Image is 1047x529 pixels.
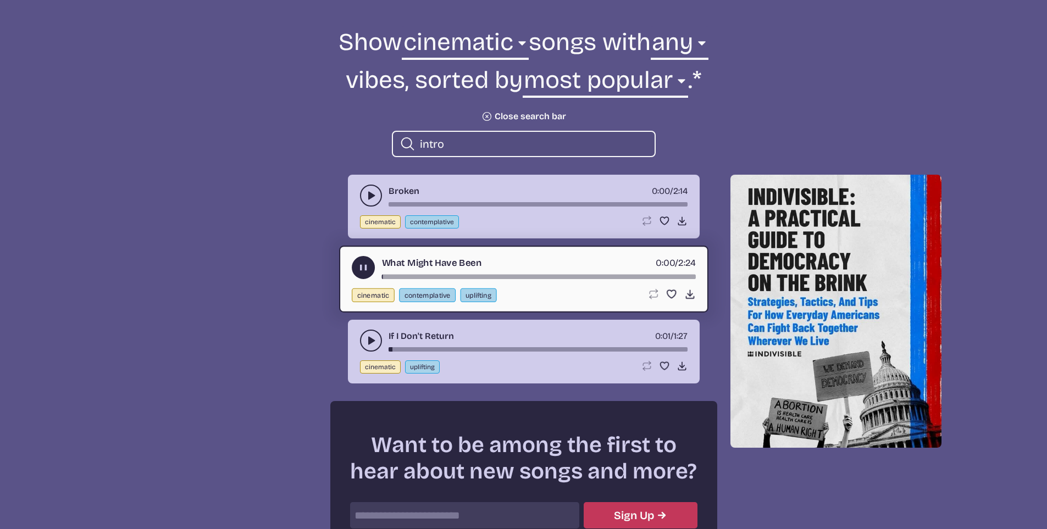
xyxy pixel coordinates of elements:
[360,360,401,374] button: cinematic
[678,257,696,268] span: 2:24
[584,502,697,528] button: Submit
[360,215,401,229] button: cinematic
[673,186,688,196] span: 2:14
[656,256,695,270] div: /
[405,360,440,374] button: uplifting
[352,256,375,279] button: play-pause toggle
[352,288,395,302] button: cinematic
[389,185,419,198] a: Broken
[389,202,688,207] div: song-time-bar
[402,26,528,64] select: genre
[523,64,688,102] select: sorting
[641,215,652,226] button: Loop
[647,288,658,300] button: Loop
[655,331,671,341] span: timer
[420,137,646,151] input: search
[655,330,688,343] div: /
[225,26,823,157] form: Show songs with vibes, sorted by .
[652,185,688,198] div: /
[389,347,688,352] div: song-time-bar
[659,215,670,226] button: Favorite
[360,185,382,207] button: play-pause toggle
[656,257,675,268] span: timer
[730,175,941,448] img: Help save our democracy!
[381,256,481,270] a: What Might Have Been
[360,330,382,352] button: play-pause toggle
[641,360,652,371] button: Loop
[659,360,670,371] button: Favorite
[651,26,708,64] select: vibe
[381,275,695,279] div: song-time-bar
[399,288,456,302] button: contemplative
[666,288,677,300] button: Favorite
[652,186,670,196] span: timer
[460,288,496,302] button: uplifting
[674,331,688,341] span: 1:27
[350,432,697,485] h2: Want to be among the first to hear about new songs and more?
[481,111,566,122] button: Close search bar
[389,330,454,343] a: If I Don't Return
[405,215,459,229] button: contemplative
